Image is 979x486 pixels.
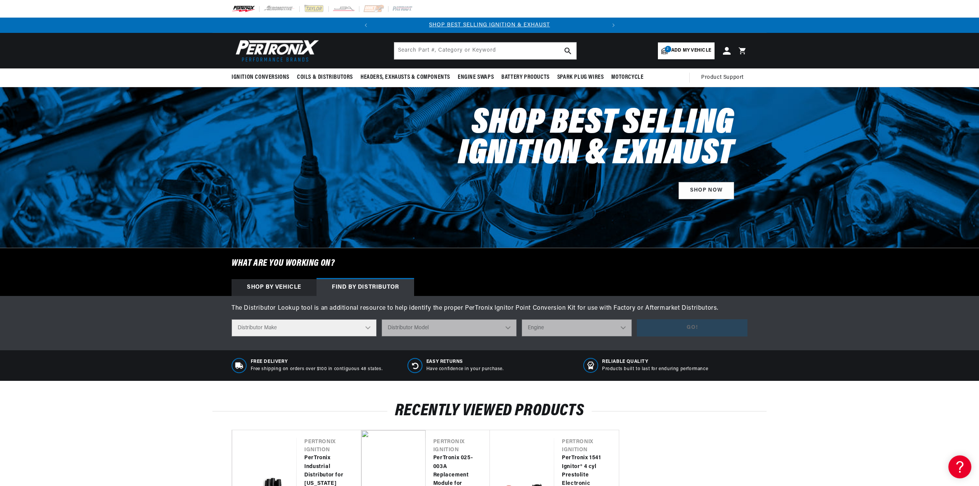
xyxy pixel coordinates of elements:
[357,68,454,86] summary: Headers, Exhausts & Components
[232,279,317,296] div: Shop by vehicle
[671,47,711,54] span: Add my vehicle
[701,68,747,87] summary: Product Support
[607,68,647,86] summary: Motorcycle
[374,21,606,29] div: 1 of 2
[679,182,734,199] a: SHOP NOW
[251,366,383,372] p: Free shipping on orders over $100 in contiguous 48 states.
[602,366,708,372] p: Products built to last for enduring performance
[611,73,643,81] span: Motorcycle
[429,22,550,28] a: SHOP BEST SELLING IGNITION & EXHAUST
[426,359,504,365] span: Easy Returns
[232,37,320,64] img: Pertronix
[232,68,293,86] summary: Ignition Conversions
[602,359,708,365] span: RELIABLE QUALITY
[426,366,504,372] p: Have confidence in your purchase.
[212,18,767,33] slideshow-component: Translation missing: en.sections.announcements.announcement_bar
[297,73,353,81] span: Coils & Distributors
[658,42,715,59] a: 2Add my vehicle
[374,21,606,29] div: Announcement
[358,18,374,33] button: Translation missing: en.sections.announcements.previous_announcement
[407,109,734,170] h2: Shop Best Selling Ignition & Exhaust
[458,73,494,81] span: Engine Swaps
[361,73,450,81] span: Headers, Exhausts & Components
[394,42,576,59] input: Search Part #, Category or Keyword
[701,73,744,82] span: Product Support
[251,359,383,365] span: Free Delivery
[606,18,621,33] button: Translation missing: en.sections.announcements.next_announcement
[501,73,550,81] span: Battery Products
[560,42,576,59] button: search button
[498,68,553,86] summary: Battery Products
[212,404,767,418] h2: Recently Viewed Products
[232,304,747,314] div: The Distributor Lookup tool is an additional resource to help identify the proper PerTronix Ignit...
[232,73,289,81] span: Ignition Conversions
[454,68,498,86] summary: Engine Swaps
[212,248,767,279] h6: What are you working on?
[665,46,671,52] span: 2
[317,279,414,296] div: Find by Distributor
[293,68,357,86] summary: Coils & Distributors
[553,68,608,86] summary: Spark Plug Wires
[557,73,604,81] span: Spark Plug Wires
